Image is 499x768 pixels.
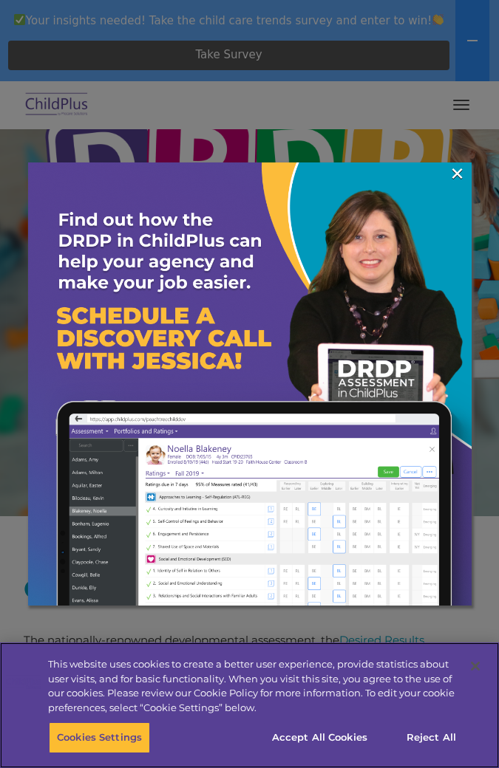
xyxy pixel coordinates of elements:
[49,722,150,753] button: Cookies Settings
[48,657,462,715] div: This website uses cookies to create a better user experience, provide statistics about user visit...
[264,722,376,753] button: Accept All Cookies
[385,722,478,753] button: Reject All
[449,166,466,181] a: ×
[459,650,492,682] button: Close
